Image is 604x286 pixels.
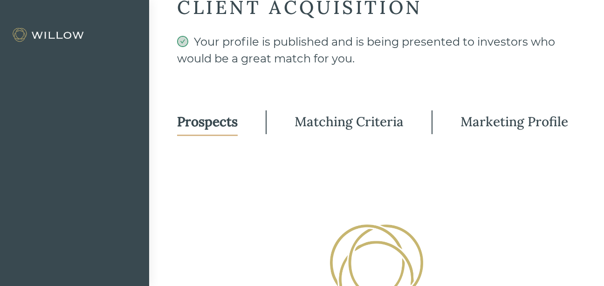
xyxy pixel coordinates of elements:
[295,113,404,130] div: Matching Criteria
[177,109,238,136] a: Prospects
[177,34,576,84] div: Your profile is published and is being presented to investors who would be a great match for you.
[12,27,86,42] img: Willow
[177,113,238,130] div: Prospects
[460,109,568,136] a: Marketing Profile
[460,113,568,130] div: Marketing Profile
[295,109,404,136] a: Matching Criteria
[177,36,188,47] span: check-circle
